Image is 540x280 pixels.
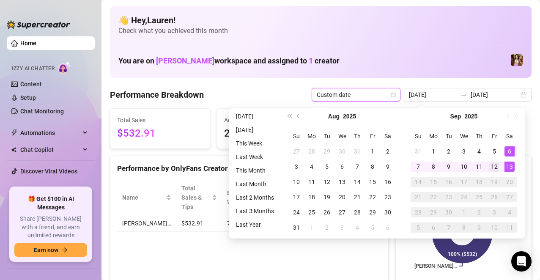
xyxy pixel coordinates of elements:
[291,222,302,233] div: 31
[291,207,302,217] div: 24
[441,220,456,235] td: 2025-10-07
[511,54,523,66] img: Elena
[367,222,378,233] div: 5
[426,144,441,159] td: 2025-09-01
[365,159,380,174] td: 2025-08-08
[474,162,484,172] div: 11
[411,189,426,205] td: 2025-09-21
[459,207,469,217] div: 1
[459,222,469,233] div: 8
[319,174,334,189] td: 2025-08-12
[413,207,423,217] div: 28
[322,207,332,217] div: 26
[428,177,439,187] div: 15
[62,247,68,253] span: arrow-right
[487,205,502,220] td: 2025-10-03
[487,220,502,235] td: 2025-10-10
[428,162,439,172] div: 8
[176,215,222,232] td: $532.91
[224,115,310,125] span: Active Chats
[34,247,58,253] span: Earn now
[504,222,515,233] div: 11
[502,189,517,205] td: 2025-09-27
[426,159,441,174] td: 2025-09-08
[380,159,395,174] td: 2025-08-09
[444,162,454,172] div: 9
[383,162,393,172] div: 9
[383,146,393,156] div: 2
[337,222,347,233] div: 3
[365,174,380,189] td: 2025-08-15
[474,146,484,156] div: 4
[291,177,302,187] div: 10
[444,222,454,233] div: 7
[289,189,304,205] td: 2025-08-17
[504,207,515,217] div: 4
[328,108,340,125] button: Choose a month
[322,222,332,233] div: 2
[456,159,471,174] td: 2025-09-10
[110,89,204,101] h4: Performance Breakdown
[471,159,487,174] td: 2025-09-11
[365,220,380,235] td: 2025-09-05
[350,205,365,220] td: 2025-08-28
[117,180,176,215] th: Name
[304,174,319,189] td: 2025-08-11
[20,40,36,47] a: Home
[411,174,426,189] td: 2025-09-14
[413,222,423,233] div: 5
[461,91,467,98] span: swap-right
[456,144,471,159] td: 2025-09-03
[117,115,203,125] span: Total Sales
[474,192,484,202] div: 25
[426,174,441,189] td: 2025-09-15
[352,222,362,233] div: 4
[428,146,439,156] div: 1
[58,61,71,74] img: AI Chatter
[352,192,362,202] div: 21
[307,177,317,187] div: 11
[456,220,471,235] td: 2025-10-08
[380,205,395,220] td: 2025-08-30
[428,192,439,202] div: 22
[291,192,302,202] div: 17
[426,189,441,205] td: 2025-09-22
[233,179,277,189] li: Last Month
[487,174,502,189] td: 2025-09-19
[14,215,87,240] span: Share [PERSON_NAME] with a friend, and earn unlimited rewards
[304,129,319,144] th: Mo
[304,220,319,235] td: 2025-09-01
[304,189,319,205] td: 2025-08-18
[319,220,334,235] td: 2025-09-02
[291,162,302,172] div: 3
[319,159,334,174] td: 2025-08-05
[489,222,499,233] div: 10
[380,189,395,205] td: 2025-08-23
[441,144,456,159] td: 2025-09-02
[487,189,502,205] td: 2025-09-26
[350,174,365,189] td: 2025-08-14
[233,192,277,203] li: Last 2 Months
[504,177,515,187] div: 20
[511,251,532,272] div: Open Intercom Messenger
[426,205,441,220] td: 2025-09-29
[459,192,469,202] div: 24
[489,146,499,156] div: 5
[289,174,304,189] td: 2025-08-10
[350,159,365,174] td: 2025-08-07
[289,220,304,235] td: 2025-08-31
[233,125,277,135] li: [DATE]
[459,162,469,172] div: 10
[487,159,502,174] td: 2025-09-12
[426,129,441,144] th: Mo
[474,177,484,187] div: 18
[471,189,487,205] td: 2025-09-25
[444,192,454,202] div: 23
[489,162,499,172] div: 12
[307,146,317,156] div: 28
[352,162,362,172] div: 7
[304,159,319,174] td: 2025-08-04
[411,220,426,235] td: 2025-10-05
[471,205,487,220] td: 2025-10-02
[118,56,340,66] h1: You are on workspace and assigned to creator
